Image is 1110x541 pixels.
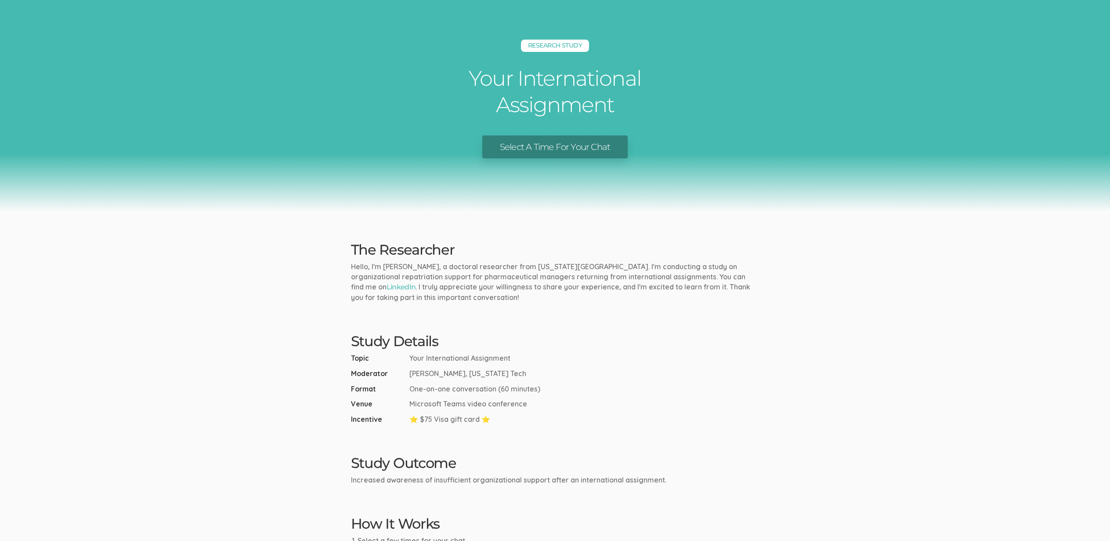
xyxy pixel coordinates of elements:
[351,242,759,257] h2: The Researcher
[351,455,759,471] h2: Study Outcome
[351,262,759,302] p: Hello, I'm [PERSON_NAME], a doctoral researcher from [US_STATE][GEOGRAPHIC_DATA]. I'm conducting ...
[351,333,759,349] h2: Study Details
[351,353,406,363] span: Topic
[351,384,406,394] span: Format
[351,516,759,531] h2: How It Works
[409,369,526,379] span: [PERSON_NAME], [US_STATE] Tech
[351,399,406,409] span: Venue
[521,40,589,52] h5: Research Study
[409,399,527,409] span: Microsoft Teams video conference
[409,353,510,363] span: Your International Assignment
[351,369,406,379] span: Moderator
[387,283,416,291] a: LinkedIn
[351,475,759,485] p: Increased awareness of insufficient organizational support after an international assignment.
[1066,499,1110,541] iframe: Chat Widget
[409,384,540,394] span: One-on-one conversation (60 minutes)
[482,135,628,159] a: Select A Time For Your Chat
[423,65,687,118] h1: Your International Assignment
[409,414,490,424] span: ⭐ $75 Visa gift card ⭐
[351,414,406,424] span: Incentive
